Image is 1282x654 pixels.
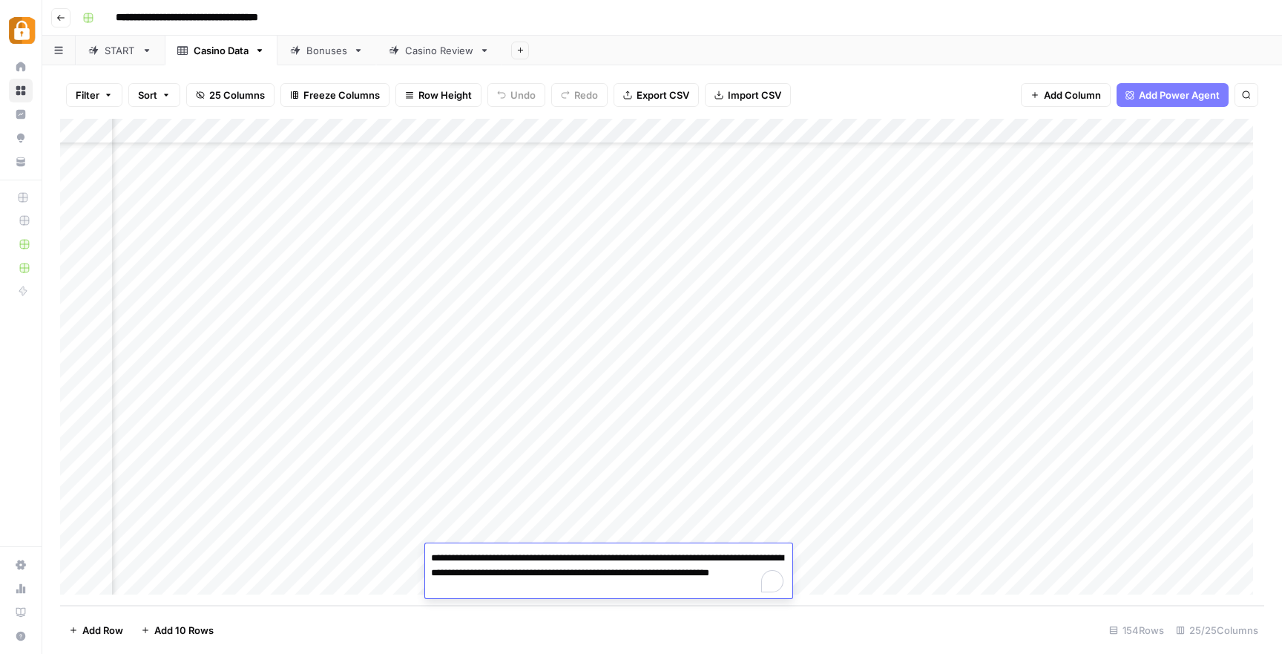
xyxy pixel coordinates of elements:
[82,623,123,638] span: Add Row
[1103,618,1170,642] div: 154 Rows
[9,55,33,79] a: Home
[9,17,36,44] img: Adzz Logo
[165,36,277,65] a: Casino Data
[105,43,136,58] div: START
[551,83,608,107] button: Redo
[154,623,214,638] span: Add 10 Rows
[9,102,33,126] a: Insights
[1021,83,1111,107] button: Add Column
[303,88,380,102] span: Freeze Columns
[395,83,481,107] button: Row Height
[132,618,223,642] button: Add 10 Rows
[209,88,265,102] span: 25 Columns
[128,83,180,107] button: Sort
[728,88,781,102] span: Import CSV
[194,43,249,58] div: Casino Data
[487,83,545,107] button: Undo
[1139,88,1220,102] span: Add Power Agent
[9,150,33,174] a: Your Data
[405,43,473,58] div: Casino Review
[9,601,33,624] a: Learning Hub
[425,548,792,598] textarea: To enrich screen reader interactions, please activate Accessibility in Grammarly extension settings
[705,83,791,107] button: Import CSV
[9,79,33,102] a: Browse
[60,618,132,642] button: Add Row
[9,553,33,577] a: Settings
[1044,88,1101,102] span: Add Column
[306,43,347,58] div: Bonuses
[376,36,502,65] a: Casino Review
[614,83,699,107] button: Export CSV
[277,36,376,65] a: Bonuses
[1117,83,1229,107] button: Add Power Agent
[637,88,689,102] span: Export CSV
[66,83,122,107] button: Filter
[9,126,33,150] a: Opportunities
[280,83,389,107] button: Freeze Columns
[510,88,536,102] span: Undo
[418,88,472,102] span: Row Height
[76,88,99,102] span: Filter
[9,577,33,601] a: Usage
[1170,618,1264,642] div: 25/25 Columns
[138,88,157,102] span: Sort
[574,88,598,102] span: Redo
[9,624,33,648] button: Help + Support
[9,12,33,49] button: Workspace: Adzz
[186,83,275,107] button: 25 Columns
[76,36,165,65] a: START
